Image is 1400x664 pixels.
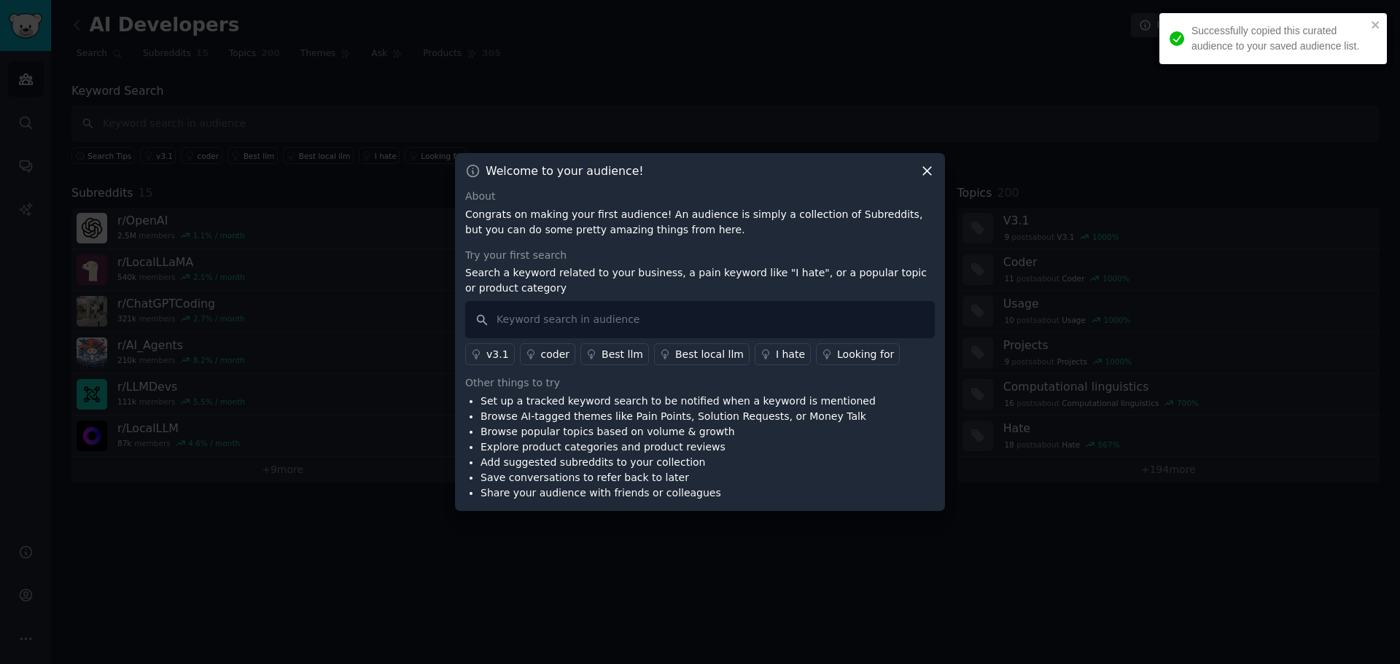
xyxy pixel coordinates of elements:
[481,455,876,470] li: Add suggested subreddits to your collection
[465,248,935,263] div: Try your first search
[580,343,649,365] a: Best llm
[602,347,643,362] div: Best llm
[1371,19,1381,31] button: close
[816,343,900,365] a: Looking for
[486,163,644,179] h3: Welcome to your audience!
[776,347,805,362] div: I hate
[837,347,894,362] div: Looking for
[465,265,935,296] p: Search a keyword related to your business, a pain keyword like "I hate", or a popular topic or pr...
[486,347,509,362] div: v3.1
[675,347,744,362] div: Best local llm
[465,343,515,365] a: v3.1
[520,343,576,365] a: coder
[654,343,750,365] a: Best local llm
[465,301,935,338] input: Keyword search in audience
[481,409,876,424] li: Browse AI-tagged themes like Pain Points, Solution Requests, or Money Talk
[481,470,876,485] li: Save conversations to refer back to later
[481,424,876,440] li: Browse popular topics based on volume & growth
[1191,23,1366,54] div: Successfully copied this curated audience to your saved audience list.
[465,375,935,391] div: Other things to try
[481,485,876,501] li: Share your audience with friends or colleagues
[465,207,935,238] p: Congrats on making your first audience! An audience is simply a collection of Subreddits, but you...
[481,394,876,409] li: Set up a tracked keyword search to be notified when a keyword is mentioned
[755,343,811,365] a: I hate
[481,440,876,455] li: Explore product categories and product reviews
[465,189,935,204] div: About
[541,347,570,362] div: coder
